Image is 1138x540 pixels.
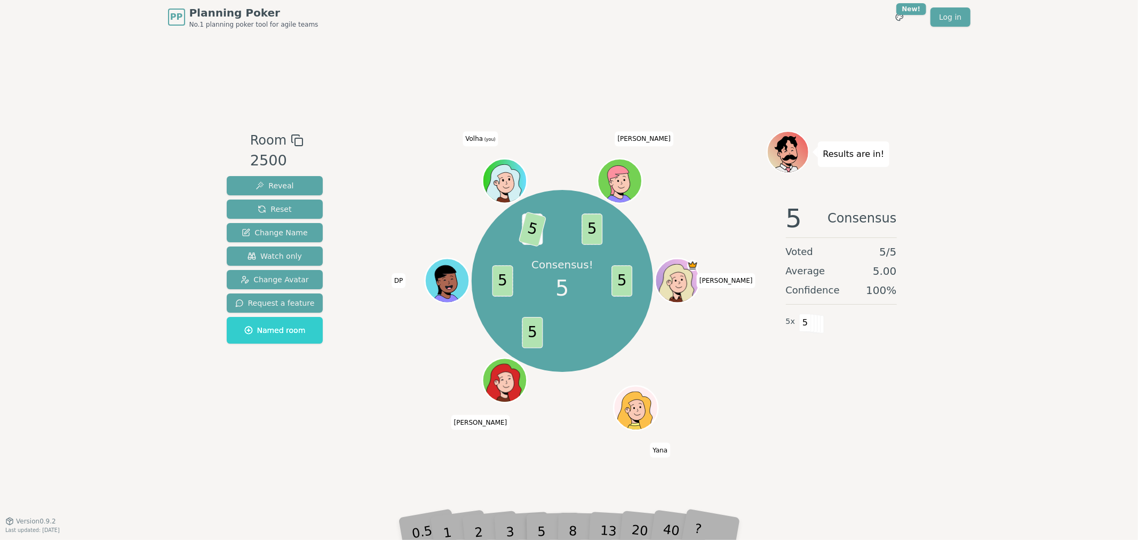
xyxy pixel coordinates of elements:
span: 5 x [786,316,795,328]
span: Change Avatar [241,274,309,285]
a: PPPlanning PokerNo.1 planning poker tool for agile teams [168,5,319,29]
span: Click to change your name [463,132,498,147]
span: No.1 planning poker tool for agile teams [189,20,319,29]
span: Request a feature [235,298,315,308]
p: Results are in! [823,147,885,162]
button: Change Avatar [227,270,323,289]
button: Reveal [227,176,323,195]
span: Consensus [827,205,896,231]
span: Anna is the host [687,260,698,271]
button: Change Name [227,223,323,242]
span: Named room [244,325,306,336]
button: Version0.9.2 [5,517,56,526]
button: Reset [227,200,323,219]
span: Voted [786,244,814,259]
span: 5 [611,265,632,297]
span: PP [170,11,182,23]
span: Watch only [248,251,302,261]
span: Change Name [242,227,307,238]
button: Click to change your avatar [484,160,526,202]
span: 5 [582,213,602,245]
span: 5 [555,272,569,304]
span: 100 % [866,283,896,298]
button: Request a feature [227,293,323,313]
span: Click to change your name [615,132,674,147]
span: Reset [258,204,291,215]
span: Click to change your name [697,273,755,288]
div: 2500 [250,150,304,172]
button: New! [890,7,909,27]
span: Version 0.9.2 [16,517,56,526]
span: Room [250,131,287,150]
span: 5 [522,317,543,348]
span: 5 [492,265,513,297]
span: Confidence [786,283,840,298]
span: 5 / 5 [879,244,896,259]
span: 5 [519,211,547,247]
span: (you) [483,138,496,142]
span: 5.00 [873,264,897,279]
p: Consensus! [531,257,593,272]
span: Click to change your name [392,273,405,288]
span: Last updated: [DATE] [5,527,60,533]
span: Click to change your name [451,415,510,430]
a: Log in [930,7,970,27]
span: Average [786,264,825,279]
span: Reveal [256,180,293,191]
button: Watch only [227,247,323,266]
button: Named room [227,317,323,344]
div: New! [896,3,927,15]
span: 5 [786,205,802,231]
span: Planning Poker [189,5,319,20]
span: Click to change your name [650,443,670,458]
span: 5 [799,314,811,332]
